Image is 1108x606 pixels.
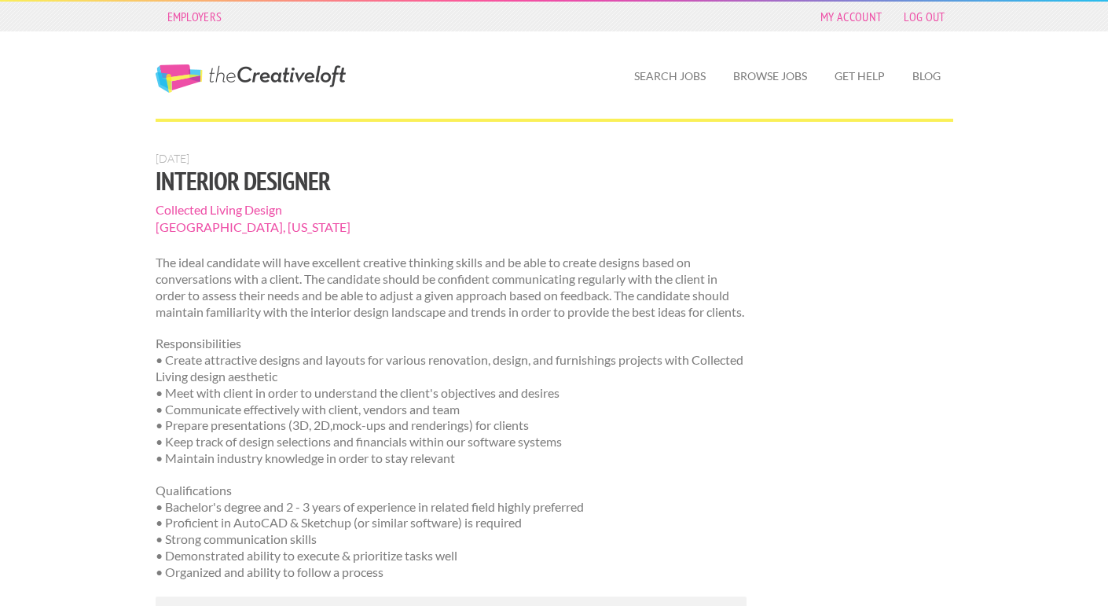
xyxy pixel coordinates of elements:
h1: Interior Designer [156,167,747,195]
a: My Account [813,6,890,28]
a: Log Out [896,6,952,28]
a: Employers [160,6,230,28]
p: The ideal candidate will have excellent creative thinking skills and be able to create designs ba... [156,255,747,320]
span: [GEOGRAPHIC_DATA], [US_STATE] [156,219,747,236]
span: [DATE] [156,152,189,165]
a: Blog [900,58,953,94]
span: Collected Living Design [156,201,747,219]
a: Search Jobs [622,58,718,94]
p: Qualifications • Bachelor's degree and 2 - 3 years of experience in related field highly preferre... [156,483,747,581]
a: Browse Jobs [721,58,820,94]
a: The Creative Loft [156,64,346,93]
a: Get Help [822,58,897,94]
p: Responsibilities • Create attractive designs and layouts for various renovation, design, and furn... [156,336,747,466]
